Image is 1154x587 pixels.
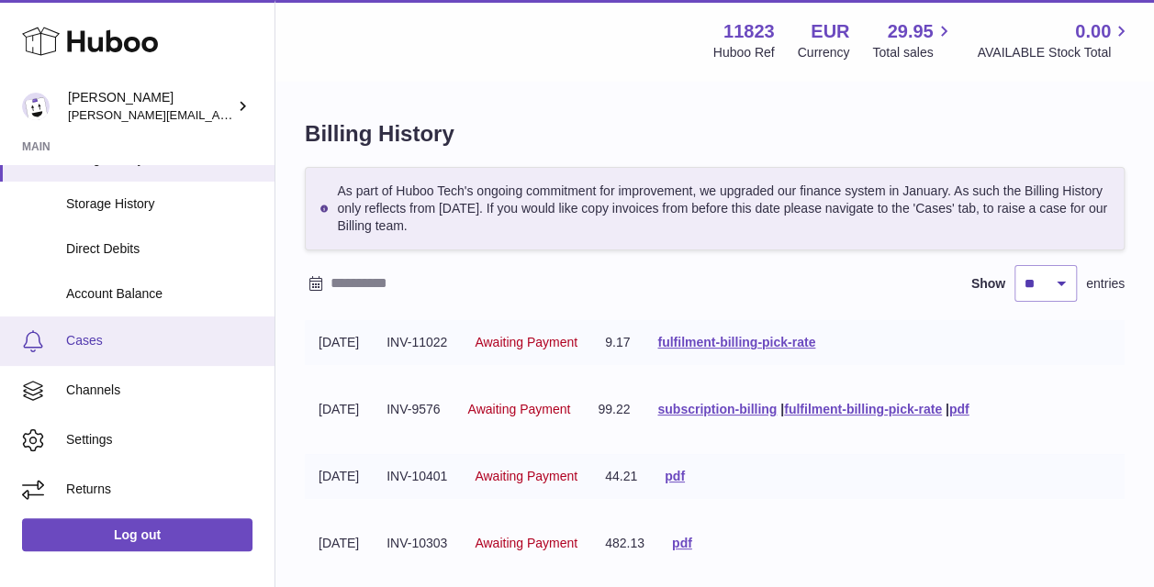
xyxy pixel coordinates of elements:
span: Direct Debits [66,240,261,258]
span: Settings [66,431,261,449]
a: 29.95 Total sales [872,19,954,61]
span: Awaiting Payment [475,335,577,349]
img: gianni.rofi@frieslandcampina.com [22,93,50,120]
span: Returns [66,481,261,498]
a: Log out [22,518,252,551]
td: 44.21 [591,454,651,499]
td: 482.13 [591,521,658,566]
span: Awaiting Payment [475,536,577,550]
div: Huboo Ref [713,44,775,61]
span: | [780,402,784,416]
td: [DATE] [305,320,373,365]
span: Account Balance [66,285,261,303]
span: Awaiting Payment [467,402,570,416]
td: 9.17 [591,320,644,365]
td: [DATE] [305,521,373,566]
span: | [946,402,949,416]
td: INV-9576 [373,387,454,432]
td: INV-10303 [373,521,461,566]
span: Awaiting Payment [475,469,577,483]
span: 29.95 [887,19,933,44]
td: [DATE] [305,454,373,499]
span: Cases [66,332,261,349]
h1: Billing History [305,119,1125,149]
a: pdf [665,469,685,483]
a: fulfilment-billing-pick-rate [784,402,942,416]
strong: 11823 [723,19,775,44]
span: Storage History [66,195,261,213]
a: fulfilment-billing-pick-rate [657,335,815,349]
span: Total sales [872,44,954,61]
span: 0.00 [1075,19,1111,44]
a: subscription-billing [657,402,777,416]
span: Channels [66,382,261,399]
div: [PERSON_NAME] [68,89,233,124]
a: 0.00 AVAILABLE Stock Total [977,19,1132,61]
td: 99.22 [584,387,644,432]
label: Show [971,275,1005,293]
strong: EUR [811,19,849,44]
a: pdf [672,536,692,550]
span: entries [1086,275,1125,293]
div: As part of Huboo Tech's ongoing commitment for improvement, we upgraded our finance system in Jan... [305,167,1125,250]
span: [PERSON_NAME][EMAIL_ADDRESS][DOMAIN_NAME] [68,107,368,122]
span: AVAILABLE Stock Total [977,44,1132,61]
a: pdf [949,402,969,416]
td: INV-11022 [373,320,461,365]
td: [DATE] [305,387,373,432]
td: INV-10401 [373,454,461,499]
div: Currency [798,44,850,61]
